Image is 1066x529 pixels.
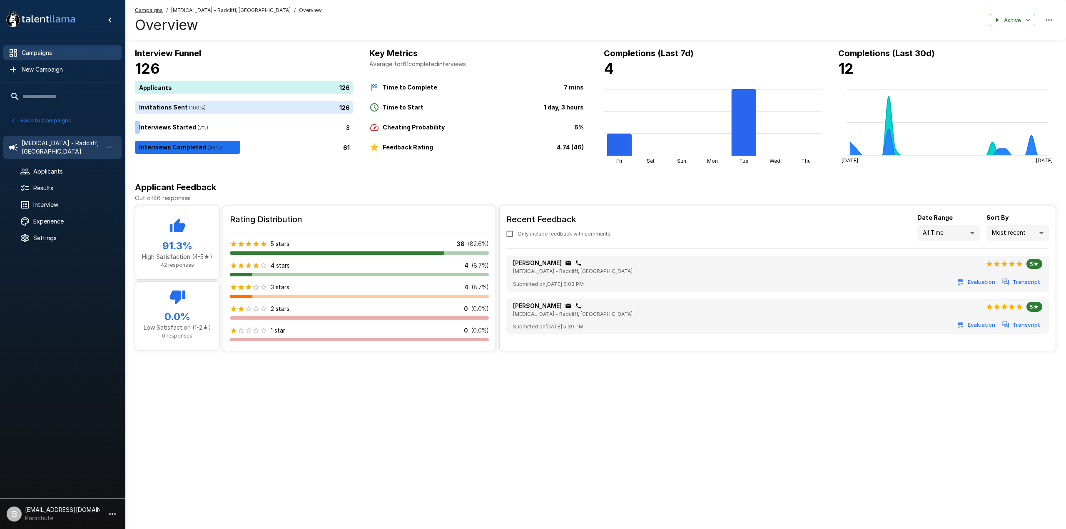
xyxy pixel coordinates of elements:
div: Click to copy [565,260,572,266]
p: 3 stars [271,283,289,291]
p: 2 stars [271,305,289,313]
p: 1 star [271,326,285,335]
b: Completions (Last 7d) [604,48,694,58]
p: 126 [339,83,350,92]
b: Time to Complete [383,84,437,91]
b: Sort By [986,214,1009,221]
span: Overview [299,6,322,15]
span: [MEDICAL_DATA] - Radcliff, [GEOGRAPHIC_DATA] [513,311,633,317]
span: 5★ [1026,261,1042,267]
tspan: Sun [677,158,686,164]
span: [MEDICAL_DATA] - Radcliff, [GEOGRAPHIC_DATA] [171,6,291,15]
p: 0 [464,305,468,313]
tspan: [DATE] [842,157,858,164]
button: Evaluation [956,318,997,331]
tspan: Tue [739,158,748,164]
b: Time to Start [383,104,423,111]
span: / [166,6,168,15]
button: Active [990,14,1035,27]
b: 4.74 (46) [557,144,584,151]
p: 3 [346,123,350,132]
p: 4 [464,283,468,291]
p: Low Satisfaction (1-2★) [142,323,212,332]
b: Key Metrics [369,48,418,58]
tspan: Fri [616,158,622,164]
h5: 91.3 % [142,239,212,253]
span: 5★ [1026,303,1042,310]
p: ( 0.0 %) [471,305,489,313]
span: / [294,6,296,15]
div: Click to copy [565,303,572,309]
tspan: Mon [707,158,718,164]
h6: Recent Feedback [506,213,617,226]
tspan: Thu [801,158,811,164]
div: Click to copy [575,260,582,266]
u: Campaigns [135,7,163,13]
b: 6% [574,124,584,131]
button: Transcript [1001,276,1042,288]
b: 1 day, 3 hours [544,104,584,111]
p: [PERSON_NAME] [513,302,562,310]
span: Submitted on [DATE] 6:03 PM [513,280,584,288]
button: Transcript [1001,318,1042,331]
div: Click to copy [575,303,582,309]
tspan: Sat [647,158,655,164]
p: 38 [456,240,465,248]
b: 12 [838,60,854,77]
b: Feedback Rating [383,144,433,151]
span: 0 responses [162,333,192,339]
div: Most recent [986,225,1049,241]
h5: 0.0 % [142,310,212,323]
p: 61 [343,143,350,151]
b: Completions (Last 30d) [838,48,935,58]
p: [PERSON_NAME] [513,259,562,267]
p: 0 [464,326,468,335]
b: 126 [135,60,160,77]
p: ( 82.6 %) [468,240,489,248]
p: ( 0.0 %) [471,326,489,335]
b: Applicant Feedback [135,182,216,192]
b: Interview Funnel [135,48,201,58]
h4: Overview [135,16,322,34]
div: All Time [917,225,980,241]
span: Only include feedback with comments [518,230,610,238]
p: ( 8.7 %) [472,283,489,291]
tspan: Wed [770,158,780,164]
p: ( 8.7 %) [472,261,489,270]
b: 7 mins [564,84,584,91]
span: 42 responses [161,262,194,268]
b: Date Range [917,214,953,221]
b: Cheating Probability [383,124,445,131]
tspan: [DATE] [1036,157,1053,164]
p: High Satisfaction (4-5★) [142,253,212,261]
h6: Rating Distribution [230,213,489,226]
p: Out of 46 responses [135,194,1056,202]
button: Evaluation [956,276,997,288]
b: 4 [604,60,614,77]
p: 4 [464,261,468,270]
p: 5 stars [271,240,289,248]
p: 4 stars [271,261,290,270]
span: Submitted on [DATE] 5:39 PM [513,323,583,331]
p: Average for 61 completed interviews [369,60,587,68]
p: 126 [339,103,350,112]
span: [MEDICAL_DATA] - Radcliff, [GEOGRAPHIC_DATA] [513,268,633,274]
